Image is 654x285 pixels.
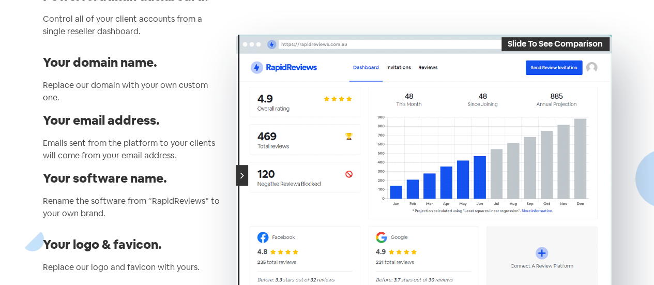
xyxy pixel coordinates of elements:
[43,261,225,274] p: Replace our logo and favicon with yours.
[43,172,225,185] h4: Your software name.
[43,238,225,251] h4: Your logo & favicon.
[43,13,225,38] p: Control all of your client accounts from a single reseller dashboard.
[43,114,225,127] h4: Your email address.
[43,137,225,162] div: Emails sent from the platform to your clients will come from your email address.
[43,56,225,69] h4: Your domain name.
[501,37,609,51] div: Slide To See Comparison
[43,79,225,104] div: Replace our domain with your own custom one.
[43,195,225,220] p: Rename the software from “RapidReviews” to your own brand.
